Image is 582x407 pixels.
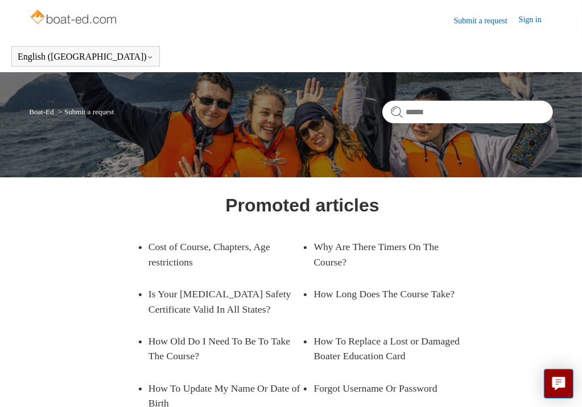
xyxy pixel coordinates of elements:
[313,278,468,310] a: How Long Does The Course Take?
[148,325,303,372] a: How Old Do I Need To Be To Take The Course?
[382,101,553,123] input: Search
[56,107,114,116] li: Submit a request
[544,369,573,398] button: Live chat
[148,278,303,325] a: Is Your [MEDICAL_DATA] Safety Certificate Valid In All States?
[454,15,519,27] a: Submit a request
[225,192,379,219] h1: Promoted articles
[313,231,468,278] a: Why Are There Timers On The Course?
[29,7,119,30] img: Boat-Ed Help Center home page
[29,107,53,116] a: Boat-Ed
[29,107,56,116] li: Boat-Ed
[313,325,468,372] a: How To Replace a Lost or Damaged Boater Education Card
[148,231,303,278] a: Cost of Course, Chapters, Age restrictions
[313,372,468,404] a: Forgot Username Or Password
[519,14,553,27] a: Sign in
[18,52,154,62] button: English ([GEOGRAPHIC_DATA])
